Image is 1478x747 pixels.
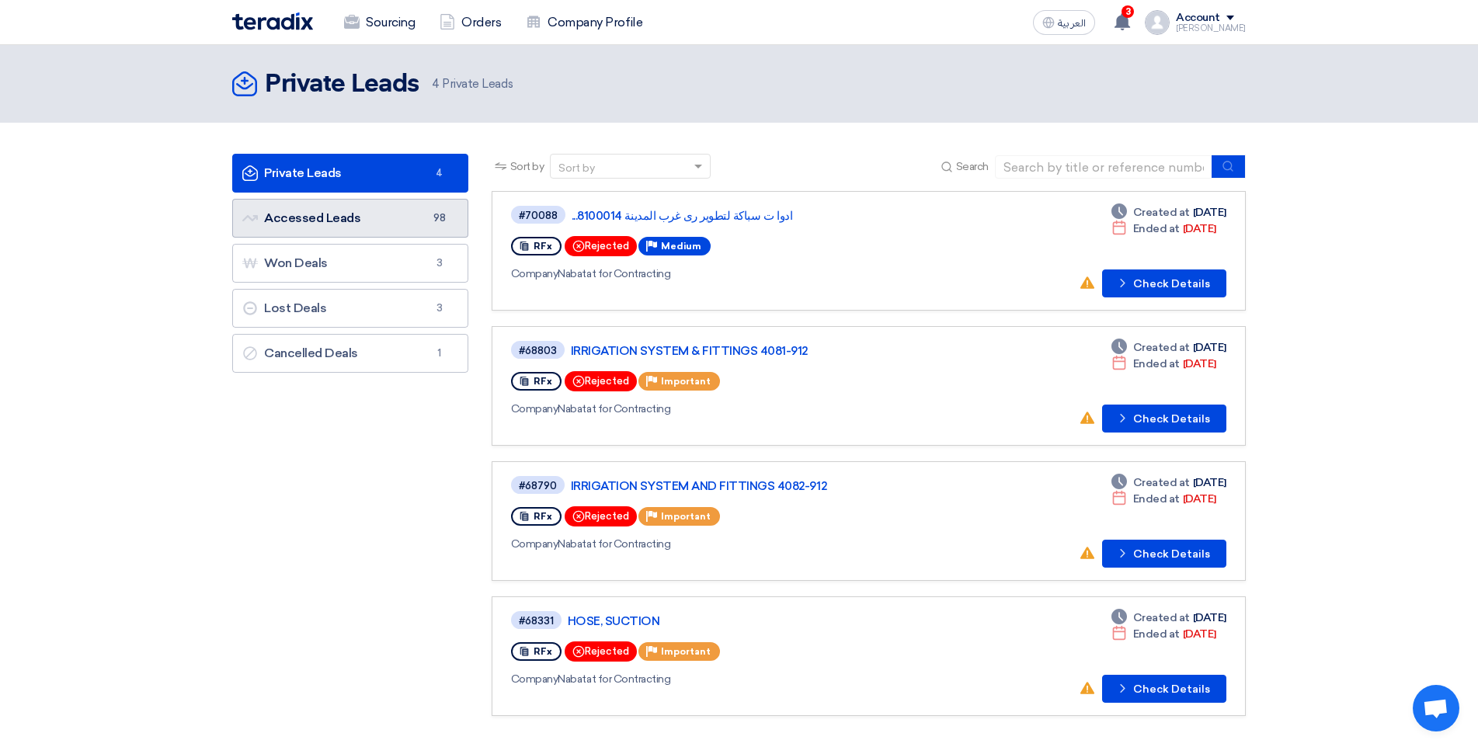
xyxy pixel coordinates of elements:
div: [DATE] [1111,474,1226,491]
div: Nabatat for Contracting [511,266,963,282]
span: Company [511,537,558,551]
span: Ended at [1133,626,1180,642]
a: Orders [427,5,513,40]
div: Rejected [565,641,637,662]
span: Company [511,402,558,415]
a: Cancelled Deals1 [232,334,468,373]
span: Ended at [1133,221,1180,237]
span: RFx [534,376,552,387]
a: Company Profile [513,5,655,40]
a: IRRIGATION SYSTEM & FITTINGS 4081-912 [571,344,959,358]
div: Nabatat for Contracting [511,671,959,687]
span: RFx [534,646,552,657]
input: Search by title or reference number [995,155,1212,179]
div: [DATE] [1111,626,1216,642]
span: Created at [1133,339,1190,356]
a: IRRIGATION SYSTEM AND FITTINGS 4082-912 [571,479,959,493]
div: Rejected [565,371,637,391]
span: 4 [432,77,440,91]
span: Private Leads [432,75,513,93]
span: Sort by [510,158,544,175]
a: ادوا ت سباكة لتطوير رى غرب المدينة 8100014... [572,209,960,223]
div: Open chat [1413,685,1459,731]
span: Important [661,511,711,522]
button: Check Details [1102,540,1226,568]
div: #68331 [519,616,554,626]
span: 4 [430,165,449,181]
a: Lost Deals3 [232,289,468,328]
button: Check Details [1102,269,1226,297]
span: Created at [1133,610,1190,626]
span: Ended at [1133,491,1180,507]
div: Rejected [565,506,637,526]
span: Search [956,158,989,175]
button: Check Details [1102,405,1226,433]
button: Check Details [1102,675,1226,703]
a: HOSE, SUCTION [568,614,956,628]
div: [DATE] [1111,204,1226,221]
span: 3 [430,301,449,316]
span: Important [661,646,711,657]
span: Company [511,267,558,280]
span: RFx [534,241,552,252]
div: [DATE] [1111,610,1226,626]
div: Nabatat for Contracting [511,536,962,552]
a: Sourcing [332,5,427,40]
div: [DATE] [1111,339,1226,356]
div: #68790 [519,481,557,491]
span: 3 [430,255,449,271]
div: Nabatat for Contracting [511,401,962,417]
h2: Private Leads [265,69,419,100]
span: Created at [1133,474,1190,491]
span: Created at [1133,204,1190,221]
div: #70088 [519,210,558,221]
a: Accessed Leads98 [232,199,468,238]
div: [PERSON_NAME] [1176,24,1246,33]
div: [DATE] [1111,221,1216,237]
a: Won Deals3 [232,244,468,283]
div: Account [1176,12,1220,25]
button: العربية [1033,10,1095,35]
div: Sort by [558,160,595,176]
span: RFx [534,511,552,522]
span: 3 [1122,5,1134,18]
span: العربية [1058,18,1086,29]
div: [DATE] [1111,491,1216,507]
span: 1 [430,346,449,361]
span: Company [511,672,558,686]
a: Private Leads4 [232,154,468,193]
span: Medium [661,241,701,252]
img: profile_test.png [1145,10,1170,35]
div: [DATE] [1111,356,1216,372]
span: 98 [430,210,449,226]
img: Teradix logo [232,12,313,30]
span: Important [661,376,711,387]
div: #68803 [519,346,557,356]
div: Rejected [565,236,637,256]
span: Ended at [1133,356,1180,372]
